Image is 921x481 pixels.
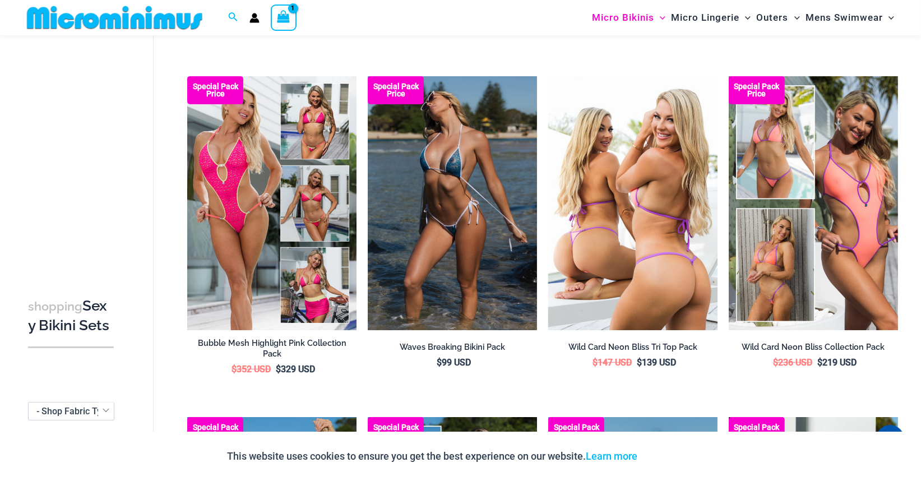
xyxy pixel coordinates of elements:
[187,76,357,330] img: Collection Pack F
[368,83,424,98] b: Special Pack Price
[729,76,898,330] img: Collection Pack (7)
[28,297,114,335] h3: Sexy Bikini Sets
[757,3,789,32] span: Outers
[754,3,803,32] a: OutersMenu ToggleMenu Toggle
[232,364,237,374] span: $
[22,5,207,30] img: MM SHOP LOGO FLAT
[729,424,785,438] b: Special Pack Price
[368,424,424,438] b: Special Pack Price
[729,342,898,353] h2: Wild Card Neon Bliss Collection Pack
[249,13,260,23] a: Account icon link
[187,424,243,438] b: Special Pack Price
[228,11,238,25] a: Search icon link
[773,357,812,368] bdi: 236 USD
[668,3,753,32] a: Micro LingerieMenu ToggleMenu Toggle
[817,357,822,368] span: $
[437,357,442,368] span: $
[28,299,82,313] span: shopping
[586,450,638,462] a: Learn more
[646,443,694,470] button: Accept
[437,357,471,368] bdi: 99 USD
[637,357,642,368] span: $
[232,364,271,374] bdi: 352 USD
[548,342,718,353] h2: Wild Card Neon Bliss Tri Top Pack
[276,364,281,374] span: $
[806,3,883,32] span: Mens Swimwear
[593,357,632,368] bdi: 147 USD
[187,76,357,330] a: Collection Pack F Collection Pack BCollection Pack B
[637,357,676,368] bdi: 139 USD
[589,3,668,32] a: Micro BikinisMenu ToggleMenu Toggle
[803,3,897,32] a: Mens SwimwearMenu ToggleMenu Toggle
[548,76,718,330] a: Wild Card Neon Bliss Tri Top PackWild Card Neon Bliss Tri Top Pack BWild Card Neon Bliss Tri Top ...
[368,76,537,330] a: Waves Breaking Ocean 312 Top 456 Bottom 08 Waves Breaking Ocean 312 Top 456 Bottom 04Waves Breaki...
[729,83,785,98] b: Special Pack Price
[187,338,357,359] h2: Bubble Mesh Highlight Pink Collection Pack
[729,76,898,330] a: Collection Pack (7) Collection Pack B (1)Collection Pack B (1)
[789,3,800,32] span: Menu Toggle
[368,76,537,330] img: Waves Breaking Ocean 312 Top 456 Bottom 08
[739,3,751,32] span: Menu Toggle
[671,3,739,32] span: Micro Lingerie
[36,406,112,417] span: - Shop Fabric Type
[271,4,297,30] a: View Shopping Cart, 1 items
[28,38,129,262] iframe: TrustedSite Certified
[592,3,654,32] span: Micro Bikinis
[548,342,718,357] a: Wild Card Neon Bliss Tri Top Pack
[817,357,857,368] bdi: 219 USD
[228,448,638,465] p: This website uses cookies to ensure you get the best experience on our website.
[773,357,778,368] span: $
[276,364,315,374] bdi: 329 USD
[883,3,894,32] span: Menu Toggle
[593,357,598,368] span: $
[28,402,114,420] span: - Shop Fabric Type
[587,2,899,34] nav: Site Navigation
[548,76,718,330] img: Wild Card Neon Bliss Tri Top Pack B
[548,424,604,438] b: Special Pack Price
[729,342,898,357] a: Wild Card Neon Bliss Collection Pack
[368,342,537,353] h2: Waves Breaking Bikini Pack
[187,83,243,98] b: Special Pack Price
[368,342,537,357] a: Waves Breaking Bikini Pack
[187,338,357,363] a: Bubble Mesh Highlight Pink Collection Pack
[654,3,665,32] span: Menu Toggle
[29,403,114,420] span: - Shop Fabric Type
